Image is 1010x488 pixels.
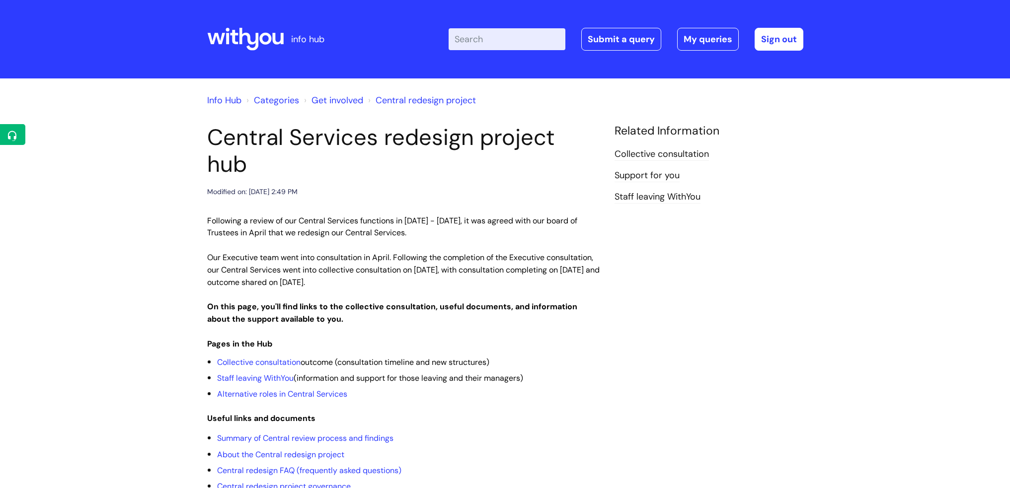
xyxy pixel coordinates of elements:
[207,124,600,178] h1: Central Services redesign project hub
[615,148,709,161] a: Collective consultation
[217,373,523,383] span: (information and support for those leaving and their managers)
[615,191,700,204] a: Staff leaving WithYou
[217,449,344,460] a: About the Central redesign project
[217,357,489,367] span: outcome (consultation timeline and new structures)
[217,373,294,383] a: Staff leaving WithYou
[207,339,272,349] strong: Pages in the Hub
[581,28,661,51] a: Submit a query
[311,94,363,106] a: Get involved
[449,28,803,51] div: | -
[254,94,299,106] a: Categories
[207,252,600,287] span: Our Executive team went into consultation in April. Following the completion of the Executive con...
[291,31,324,47] p: info hub
[217,465,401,476] a: Central redesign FAQ (frequently asked questions)
[755,28,803,51] a: Sign out
[207,413,315,423] strong: Useful links and documents
[376,94,476,106] a: Central redesign project
[217,357,301,367] a: Collective consultation
[615,169,680,182] a: Support for you
[677,28,739,51] a: My queries
[217,433,393,443] a: Summary of Central review process and findings
[366,92,476,108] li: Central redesign project
[615,124,803,138] h4: Related Information
[244,92,299,108] li: Solution home
[207,215,577,238] span: Following a review of our Central Services functions in [DATE] - [DATE], it was agreed with our b...
[302,92,363,108] li: Get involved
[449,28,565,50] input: Search
[207,186,298,198] div: Modified on: [DATE] 2:49 PM
[217,389,347,399] a: Alternative roles in Central Services
[207,301,577,324] strong: On this page, you'll find links to the collective consultation, useful documents, and information...
[207,94,241,106] a: Info Hub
